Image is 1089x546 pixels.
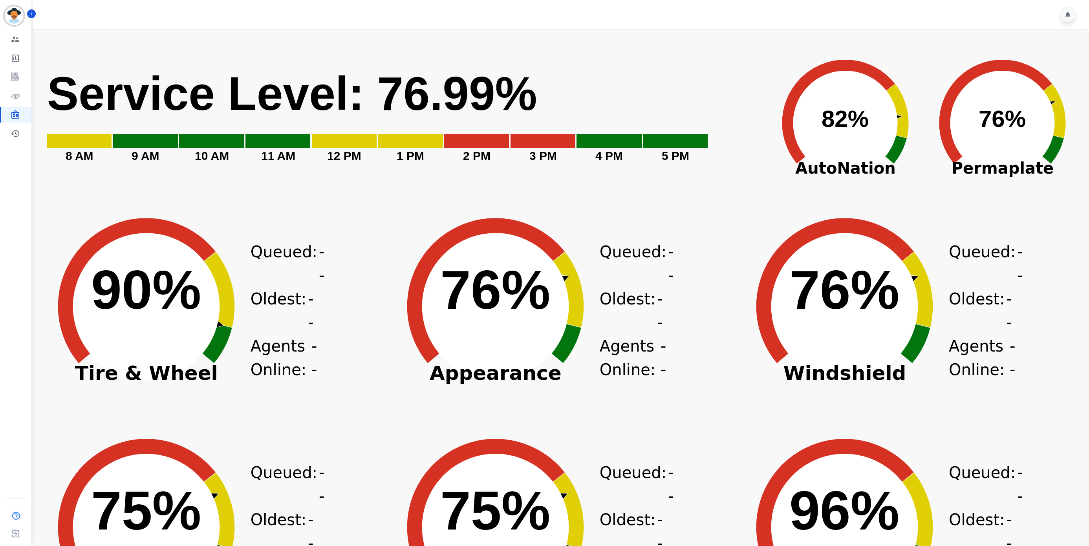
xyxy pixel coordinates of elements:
span: Windshield [737,369,953,377]
div: Oldest: [251,287,309,334]
div: Agents Online: [251,334,317,381]
div: Oldest: [949,287,1008,334]
text: 75% [91,480,201,541]
text: 76% [979,106,1026,132]
div: Oldest: [600,287,659,334]
text: 11 AM [261,149,295,162]
span: -- [657,287,663,334]
text: 3 PM [529,149,557,162]
text: 1 PM [397,149,424,162]
text: 5 PM [662,149,689,162]
div: Queued: [949,240,1008,287]
div: Queued: [251,240,309,287]
text: 96% [789,480,899,541]
img: Bordered avatar [5,6,24,25]
span: -- [319,240,324,287]
svg: Service Level: 0% [46,65,762,169]
text: 90% [91,259,201,321]
span: AutoNation [767,156,924,180]
span: -- [668,240,674,287]
span: -- [1010,334,1016,381]
text: 82% [822,106,869,132]
div: Queued: [949,461,1008,508]
span: Tire & Wheel [38,369,254,377]
span: -- [1017,240,1023,287]
div: Agents Online: [949,334,1016,381]
text: 9 AM [132,149,159,162]
text: 10 AM [195,149,229,162]
text: 76% [789,259,899,321]
span: -- [311,334,317,381]
span: Appearance [388,369,604,377]
text: 8 AM [66,149,93,162]
text: 4 PM [595,149,623,162]
text: 75% [440,480,550,541]
span: -- [1007,287,1012,334]
span: Permaplate [924,156,1081,180]
span: -- [319,461,324,508]
text: 2 PM [463,149,491,162]
div: Queued: [600,240,659,287]
span: -- [1017,461,1023,508]
text: 12 PM [327,149,361,162]
div: Agents Online: [600,334,666,381]
text: Service Level: 76.99% [47,67,537,120]
div: Queued: [600,461,659,508]
span: -- [661,334,666,381]
text: 76% [440,259,550,321]
span: -- [308,287,313,334]
div: Queued: [251,461,309,508]
span: -- [668,461,674,508]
